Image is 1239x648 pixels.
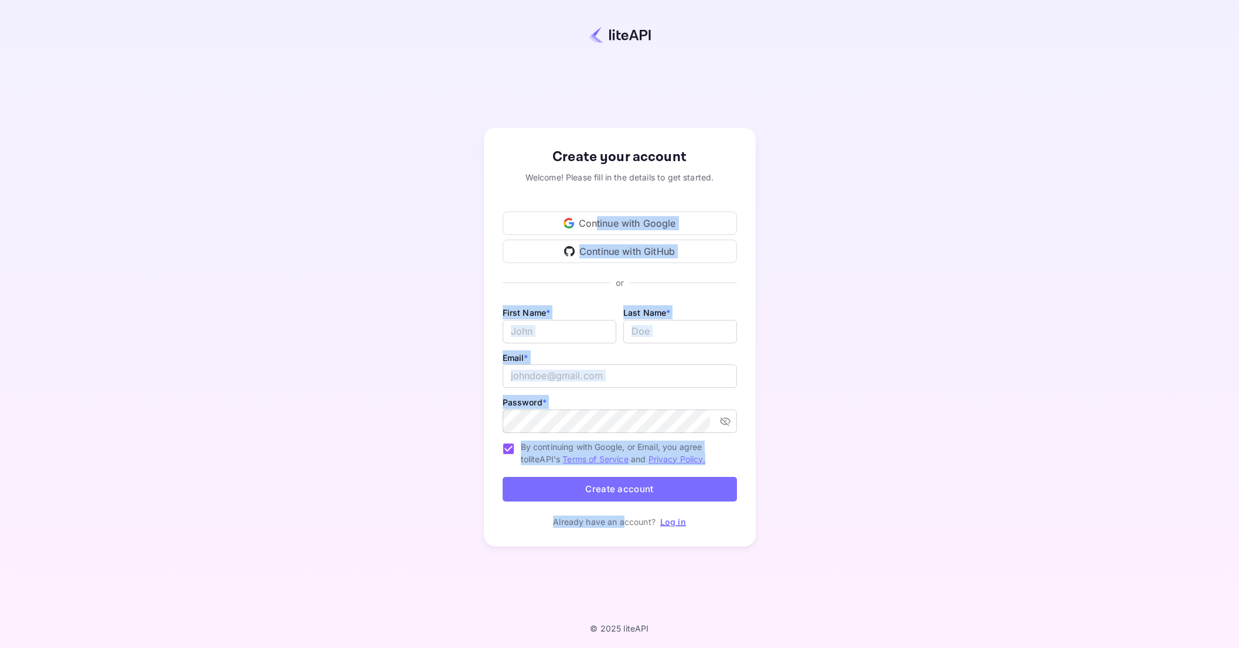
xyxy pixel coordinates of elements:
[562,454,628,464] a: Terms of Service
[503,353,528,363] label: Email
[503,364,737,388] input: johndoe@gmail.com
[553,516,656,528] p: Already have an account?
[589,26,651,43] img: liteapi
[503,320,616,343] input: John
[503,240,737,263] div: Continue with GitHub
[648,454,705,464] a: Privacy Policy.
[503,171,737,183] div: Welcome! Please fill in the details to get started.
[623,308,671,318] label: Last Name
[503,397,547,407] label: Password
[660,517,686,527] a: Log in
[590,623,648,633] p: © 2025 liteAPI
[503,308,551,318] label: First Name
[503,477,737,502] button: Create account
[521,441,728,465] span: By continuing with Google, or Email, you agree to liteAPI's and
[715,411,736,432] button: toggle password visibility
[503,212,737,235] div: Continue with Google
[503,146,737,168] div: Create your account
[623,320,737,343] input: Doe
